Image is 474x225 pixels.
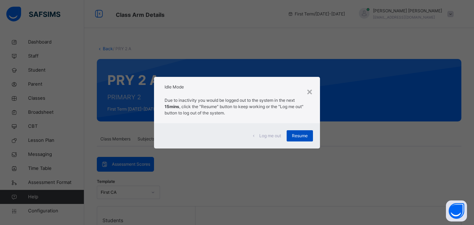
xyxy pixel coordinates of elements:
span: Resume [292,133,308,139]
h2: Idle Mode [165,84,309,90]
div: × [306,84,313,99]
strong: 15mins [165,104,179,109]
span: Log me out [259,133,281,139]
button: Open asap [446,200,467,221]
p: Due to inactivity you would be logged out to the system in the next , click the "Resume" button t... [165,97,309,116]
